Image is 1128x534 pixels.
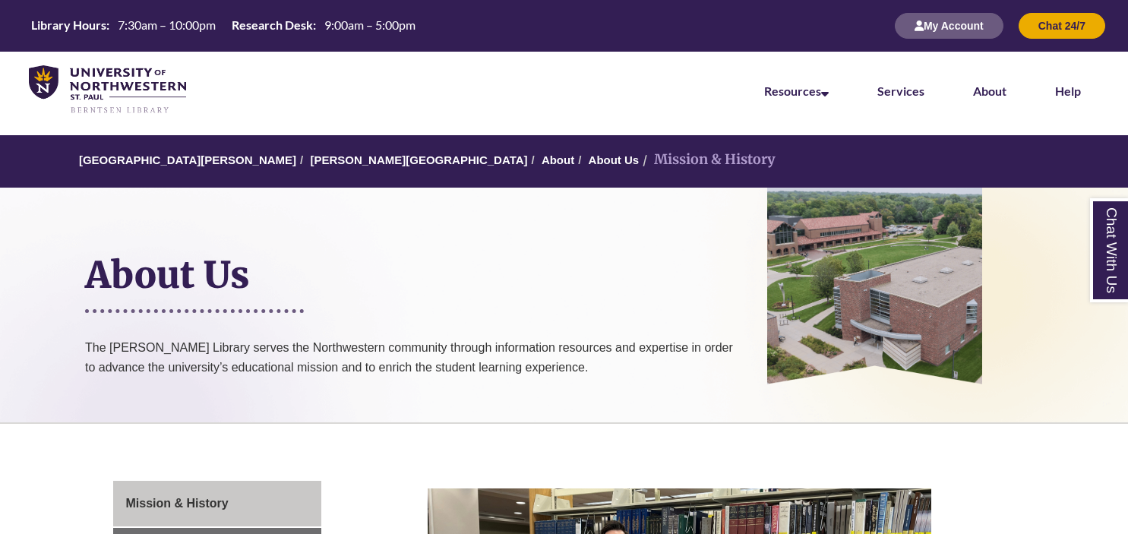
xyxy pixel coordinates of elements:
th: Research Desk: [226,17,318,33]
a: [PERSON_NAME][GEOGRAPHIC_DATA] [310,153,527,166]
a: Resources [764,84,829,98]
a: Mission & History [113,481,322,526]
button: Chat 24/7 [1019,13,1105,39]
th: Library Hours: [25,17,112,33]
img: UNWSP Library Logo [29,65,186,115]
p: The [PERSON_NAME] Library serves the Northwestern community through information resources and exp... [85,338,744,415]
a: About [542,153,574,166]
span: 7:30am – 10:00pm [118,17,216,32]
a: About Us [589,153,640,166]
a: Chat 24/7 [1019,19,1105,32]
li: Mission & History [639,149,776,171]
a: [GEOGRAPHIC_DATA][PERSON_NAME] [79,153,296,166]
a: Hours Today [25,17,422,35]
a: My Account [895,19,1003,32]
span: 9:00am – 5:00pm [324,17,415,32]
span: Mission & History [126,497,229,510]
a: Services [877,84,924,98]
a: Help [1055,84,1081,98]
a: About [973,84,1006,98]
table: Hours Today [25,17,422,33]
button: My Account [895,13,1003,39]
h1: About Us [85,191,744,305]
